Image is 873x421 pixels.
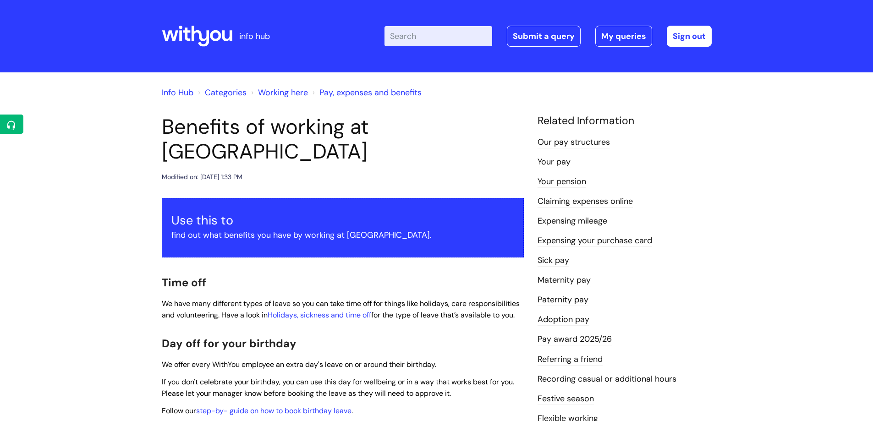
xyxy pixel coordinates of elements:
[239,29,270,44] p: info hub
[162,336,296,350] span: Day off for your birthday
[538,115,712,127] h4: Related Information
[538,314,589,326] a: Adoption pay
[538,235,652,247] a: Expensing your purchase card
[171,213,514,228] h3: Use this to
[507,26,581,47] a: Submit a query
[162,171,242,183] div: Modified on: [DATE] 1:33 PM
[205,87,247,98] a: Categories
[162,360,436,369] span: We offer every WithYou employee an extra day's leave on or around their birthday.
[595,26,652,47] a: My queries
[249,85,308,100] li: Working here
[162,406,353,416] span: Follow our .
[538,196,633,208] a: Claiming expenses online
[538,294,588,306] a: Paternity pay
[162,377,514,398] span: If you don't celebrate your birthday, you can use this day for wellbeing or in a way that works b...
[268,310,371,320] a: Holidays, sickness and time off
[538,215,607,227] a: Expensing mileage
[162,115,524,164] h1: Benefits of working at [GEOGRAPHIC_DATA]
[538,334,612,345] a: Pay award 2025/26
[162,275,206,290] span: Time off
[162,87,193,98] a: Info Hub
[384,26,712,47] div: | -
[538,393,594,405] a: Festive season
[258,87,308,98] a: Working here
[538,137,610,148] a: Our pay structures
[667,26,712,47] a: Sign out
[310,85,422,100] li: Pay, expenses and benefits
[171,228,514,242] p: find out what benefits you have by working at [GEOGRAPHIC_DATA].
[196,85,247,100] li: Solution home
[538,255,569,267] a: Sick pay
[538,156,571,168] a: Your pay
[538,354,603,366] a: Referring a friend
[538,373,676,385] a: Recording casual or additional hours
[162,299,520,320] span: We have many different types of leave so you can take time off for things like holidays, care res...
[538,176,586,188] a: Your pension
[196,406,351,416] a: step-by- guide on how to book birthday leave
[384,26,492,46] input: Search
[319,87,422,98] a: Pay, expenses and benefits
[538,274,591,286] a: Maternity pay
